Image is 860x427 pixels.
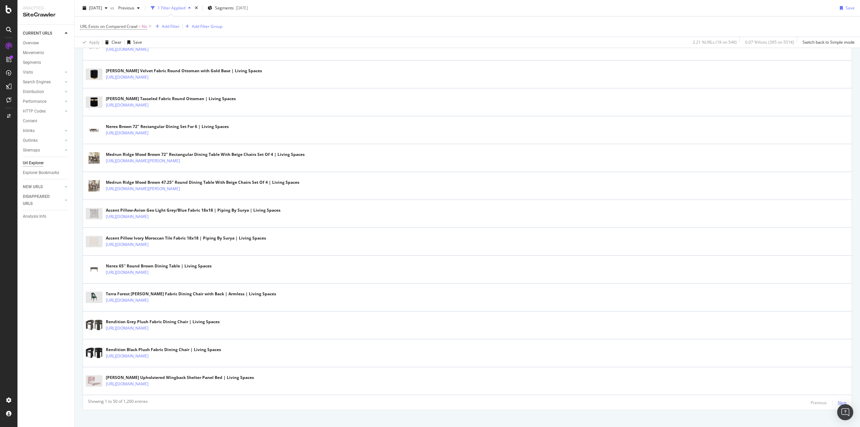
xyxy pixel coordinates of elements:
[86,208,102,219] img: main image
[89,39,99,45] div: Apply
[23,98,63,105] a: Performance
[106,213,148,220] a: [URL][DOMAIN_NAME]
[23,169,70,176] a: Explorer Bookmarks
[148,3,193,13] button: 1 Filter Applied
[80,3,110,13] button: [DATE]
[106,96,236,102] div: [PERSON_NAME] Tasseled Fabric Round Ottoman | Living Spaces
[162,24,180,29] div: Add Filter
[88,398,148,407] div: Showing 1 to 50 of 1,200 entries
[23,30,52,37] div: CURRENT URLS
[837,404,853,420] div: Open Intercom Messenger
[800,37,855,48] button: Switch back to Simple mode
[86,375,102,387] img: main image
[106,347,221,353] div: Rendition Black Plush Fabric Dining Chair | Living Spaces
[192,24,222,29] div: Add Filter Group
[23,213,70,220] a: Analysis Info
[106,124,229,130] div: Nerex Brown 72" Rectangular Dining Set For 6 | Living Spaces
[106,207,281,213] div: Accent Pillow-Avion Geo Light Grey/Blue Fabric 18x18 | Piping By Surya | Living Spaces
[106,269,148,276] a: [URL][DOMAIN_NAME]
[86,292,102,303] img: main image
[23,98,46,105] div: Performance
[23,69,33,76] div: Visits
[205,3,251,13] button: Segments[DATE]
[215,5,234,11] span: Segments
[80,37,99,48] button: Apply
[86,264,102,275] img: main image
[23,147,63,154] a: Sitemaps
[106,291,276,297] div: Terra Forest [PERSON_NAME] Fabric Dining Chair with Back | Armless | Living Spaces
[86,180,102,191] img: main image
[23,5,69,11] div: Analytics
[23,59,70,66] a: Segments
[133,39,142,45] div: Save
[106,46,148,53] a: [URL][DOMAIN_NAME]
[23,127,63,134] a: Inlinks
[86,96,102,108] img: main image
[23,137,38,144] div: Outlinks
[803,39,855,45] div: Switch back to Simple mode
[838,398,847,407] button: Next
[837,3,855,13] button: Save
[106,325,148,332] a: [URL][DOMAIN_NAME]
[23,69,63,76] a: Visits
[838,400,847,405] div: Next
[23,193,63,207] a: DISAPPEARED URLS
[153,23,180,31] button: Add Filter
[23,49,44,56] div: Movements
[23,49,70,56] a: Movements
[23,88,44,95] div: Distribution
[23,40,39,47] div: Overview
[106,102,148,109] a: [URL][DOMAIN_NAME]
[23,30,63,37] a: CURRENT URLS
[80,24,137,29] span: URL Exists on Compared Crawl
[142,22,147,31] span: No
[23,118,37,125] div: Content
[86,236,102,247] img: main image
[193,5,199,11] div: times
[23,147,40,154] div: Sitemaps
[23,183,43,190] div: NEW URLS
[23,108,63,115] a: HTTP Codes
[106,235,266,241] div: Accent Pillow Ivory Moroccan Tile Fabric 18x18 | Piping By Surya | Living Spaces
[125,37,142,48] button: Save
[23,88,63,95] a: Distribution
[236,5,248,11] div: [DATE]
[23,169,59,176] div: Explorer Bookmarks
[23,118,70,125] a: Content
[106,263,212,269] div: Nerex 65'' Round Brown Dining Table | Living Spaces
[23,11,69,19] div: SiteCrawler
[106,74,148,81] a: [URL][DOMAIN_NAME]
[23,213,46,220] div: Analysis Info
[183,23,222,31] button: Add Filter Group
[112,39,122,45] div: Clear
[23,183,63,190] a: NEW URLS
[23,108,46,115] div: HTTP Codes
[693,39,737,45] div: 2.21 % URLs ( 1K on 54K )
[158,5,185,11] div: 1 Filter Applied
[23,79,63,86] a: Search Engines
[106,130,148,136] a: [URL][DOMAIN_NAME]
[106,319,220,325] div: Rendition Grey Plush Fabric Dining Chair | Living Spaces
[106,241,148,248] a: [URL][DOMAIN_NAME]
[23,160,70,167] a: Url Explorer
[745,39,794,45] div: 0.07 % Visits ( 395 on 551K )
[86,347,102,359] img: main image
[106,152,305,158] div: Medrun Ridge Wood Brown 72" Rectangular Dining Table With Beige Chairs Set Of 4 | Living Spaces
[23,59,41,66] div: Segments
[811,398,827,407] button: Previous
[23,79,51,86] div: Search Engines
[106,375,254,381] div: [PERSON_NAME] Upholstered Wingback Shelter Panel Bed | Living Spaces
[106,179,299,185] div: Medrun Ridge Wood Brown 47.25" Round Dining Table With Beige Chairs Set Of 4 | Living Spaces
[846,5,855,11] div: Save
[86,69,102,80] img: main image
[23,193,57,207] div: DISAPPEARED URLS
[106,381,148,387] a: [URL][DOMAIN_NAME]
[106,68,262,74] div: [PERSON_NAME] Velvet Fabric Round Ottoman with Gold Base | Living Spaces
[106,297,148,304] a: [URL][DOMAIN_NAME]
[811,400,827,405] div: Previous
[23,137,63,144] a: Outlinks
[106,353,148,359] a: [URL][DOMAIN_NAME]
[89,5,102,11] span: 2025 Sep. 17th
[106,158,180,164] a: [URL][DOMAIN_NAME][PERSON_NAME]
[102,37,122,48] button: Clear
